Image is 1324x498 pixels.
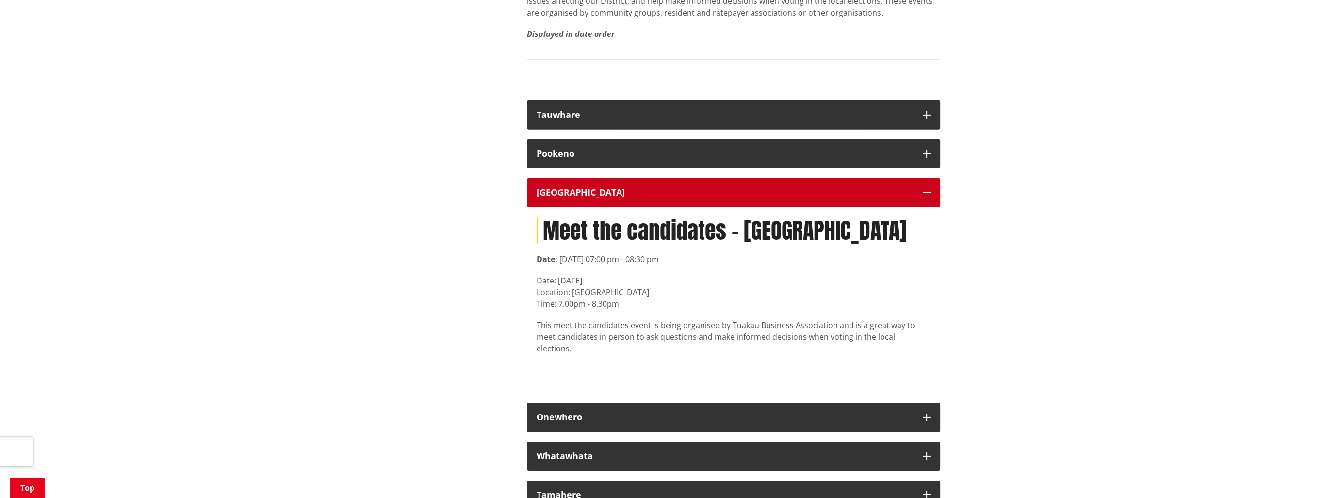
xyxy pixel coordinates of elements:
a: Top [10,478,45,498]
button: Tauwhare [527,100,940,130]
em: Displayed in date order [527,29,615,39]
strong: Tauwhare [537,109,580,120]
button: [GEOGRAPHIC_DATA] [527,178,940,207]
button: Whatawhata [527,442,940,471]
p: Date: [DATE] Location: [GEOGRAPHIC_DATA] Time: 7.00pm - 8.30pm [537,275,931,310]
div: [GEOGRAPHIC_DATA] [537,188,913,198]
p: This meet the candidates event is being organised by Tuakau Business Association and is a great w... [537,319,931,354]
div: Pookeno [537,149,913,159]
time: [DATE] 07:00 pm - 08:30 pm [559,254,659,265]
strong: Date: [537,254,557,265]
button: Pookeno [527,139,940,168]
div: Onewhero [537,413,913,422]
iframe: Messenger Launcher [1279,457,1314,492]
div: Whatawhata [537,451,913,461]
h1: Meet the candidates - [GEOGRAPHIC_DATA] [537,217,931,244]
button: Onewhero [527,403,940,432]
